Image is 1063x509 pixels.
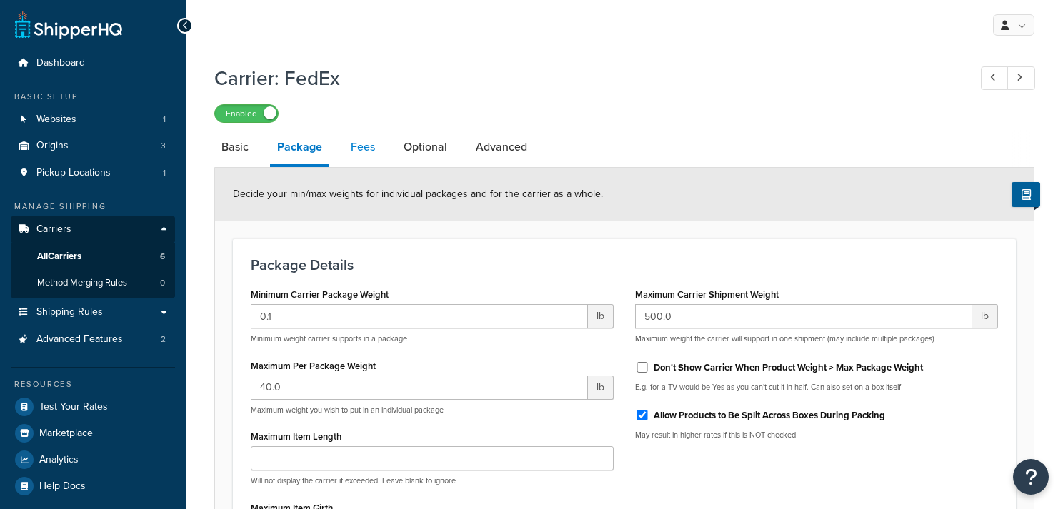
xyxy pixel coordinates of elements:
span: Method Merging Rules [37,277,127,289]
p: E.g. for a TV would be Yes as you can't cut it in half. Can also set on a box itself [635,382,998,393]
span: lb [972,304,998,328]
a: Shipping Rules [11,299,175,326]
a: Next Record [1007,66,1035,90]
span: Dashboard [36,57,85,69]
span: Decide your min/max weights for individual packages and for the carrier as a whole. [233,186,603,201]
li: Websites [11,106,175,133]
span: 1 [163,114,166,126]
a: Advanced Features2 [11,326,175,353]
label: Maximum Per Package Weight [251,361,376,371]
span: Test Your Rates [39,401,108,413]
li: Origins [11,133,175,159]
h3: Package Details [251,257,998,273]
span: Analytics [39,454,79,466]
span: 3 [161,140,166,152]
a: Dashboard [11,50,175,76]
a: Basic [214,130,256,164]
span: Websites [36,114,76,126]
a: Analytics [11,447,175,473]
span: Help Docs [39,480,86,493]
a: Advanced [469,130,534,164]
span: 6 [160,251,165,263]
label: Enabled [215,105,278,122]
label: Allow Products to Be Split Across Boxes During Packing [654,409,885,422]
span: lb [588,304,614,328]
a: Carriers [11,216,175,243]
li: Advanced Features [11,326,175,353]
span: 1 [163,167,166,179]
label: Maximum Item Length [251,431,341,442]
a: Origins3 [11,133,175,159]
span: 2 [161,333,166,346]
a: Marketplace [11,420,175,446]
span: Origins [36,140,69,152]
a: Test Your Rates [11,394,175,420]
a: Optional [396,130,454,164]
a: Websites1 [11,106,175,133]
span: lb [588,376,614,400]
li: Carriers [11,216,175,298]
div: Resources [11,378,175,390]
a: Pickup Locations1 [11,160,175,186]
span: 0 [160,277,165,289]
li: Pickup Locations [11,160,175,186]
label: Minimum Carrier Package Weight [251,289,389,300]
a: Fees [344,130,382,164]
p: Maximum weight the carrier will support in one shipment (may include multiple packages) [635,333,998,344]
label: Maximum Carrier Shipment Weight [635,289,779,300]
a: Method Merging Rules0 [11,270,175,296]
div: Manage Shipping [11,201,175,213]
span: All Carriers [37,251,81,263]
p: Minimum weight carrier supports in a package [251,333,614,344]
p: May result in higher rates if this is NOT checked [635,430,998,440]
span: Advanced Features [36,333,123,346]
div: Basic Setup [11,91,175,103]
span: Pickup Locations [36,167,111,179]
label: Don't Show Carrier When Product Weight > Max Package Weight [654,361,923,374]
span: Marketplace [39,428,93,440]
p: Will not display the carrier if exceeded. Leave blank to ignore [251,475,614,486]
li: Method Merging Rules [11,270,175,296]
span: Carriers [36,223,71,236]
a: Package [270,130,329,167]
button: Show Help Docs [1012,182,1040,207]
button: Open Resource Center [1013,459,1049,495]
span: Shipping Rules [36,306,103,318]
a: AllCarriers6 [11,243,175,270]
p: Maximum weight you wish to put in an individual package [251,405,614,415]
h1: Carrier: FedEx [214,64,954,92]
a: Help Docs [11,473,175,499]
a: Previous Record [981,66,1009,90]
